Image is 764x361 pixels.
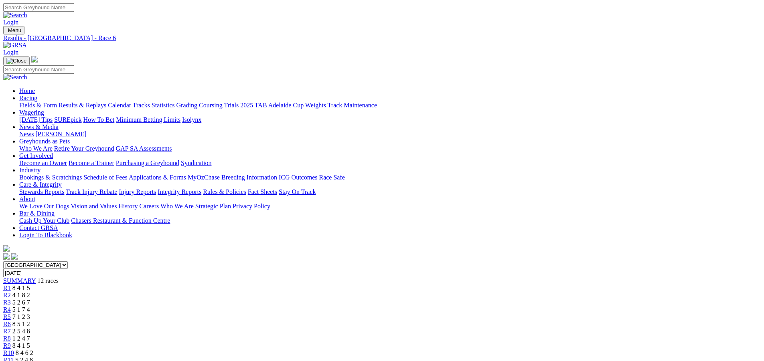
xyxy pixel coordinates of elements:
span: 8 4 1 5 [12,284,30,291]
a: Bar & Dining [19,210,55,217]
div: Greyhounds as Pets [19,145,761,152]
div: Wagering [19,116,761,123]
input: Search [3,3,74,12]
a: Become an Owner [19,159,67,166]
a: Purchasing a Greyhound [116,159,179,166]
a: Breeding Information [221,174,277,181]
a: R5 [3,313,11,320]
a: Fields & Form [19,102,57,109]
a: Who We Are [160,203,194,210]
a: Strategic Plan [195,203,231,210]
a: We Love Our Dogs [19,203,69,210]
a: Cash Up Your Club [19,217,69,224]
a: GAP SA Assessments [116,145,172,152]
a: R6 [3,321,11,327]
a: News & Media [19,123,59,130]
a: Login [3,19,18,26]
a: Isolynx [182,116,201,123]
a: Racing [19,95,37,101]
span: R3 [3,299,11,306]
a: MyOzChase [188,174,220,181]
img: logo-grsa-white.png [31,56,38,63]
div: Get Involved [19,159,761,167]
a: Injury Reports [119,188,156,195]
a: R8 [3,335,11,342]
a: Minimum Betting Limits [116,116,180,123]
a: Care & Integrity [19,181,62,188]
a: Calendar [108,102,131,109]
a: R10 [3,349,14,356]
a: Greyhounds as Pets [19,138,70,145]
a: SUMMARY [3,277,36,284]
a: How To Bet [83,116,115,123]
a: Retire Your Greyhound [54,145,114,152]
a: About [19,196,35,202]
a: Industry [19,167,41,173]
a: Stay On Track [279,188,316,195]
a: Applications & Forms [129,174,186,181]
div: Industry [19,174,761,181]
a: Race Safe [319,174,345,181]
a: Rules & Policies [203,188,246,195]
span: R2 [3,292,11,298]
a: R7 [3,328,11,335]
a: Stewards Reports [19,188,64,195]
a: Vision and Values [71,203,117,210]
a: Login [3,49,18,56]
span: 5 1 7 4 [12,306,30,313]
a: Home [19,87,35,94]
a: SUREpick [54,116,81,123]
a: Contact GRSA [19,224,58,231]
img: GRSA [3,42,27,49]
a: Get Involved [19,152,53,159]
a: 2025 TAB Adelaide Cup [240,102,304,109]
a: Coursing [199,102,223,109]
a: Tracks [133,102,150,109]
div: Racing [19,102,761,109]
a: History [118,203,138,210]
a: Track Maintenance [328,102,377,109]
a: Results & Replays [59,102,106,109]
a: News [19,131,34,137]
img: Search [3,12,27,19]
img: facebook.svg [3,253,10,260]
a: Track Injury Rebate [66,188,117,195]
a: [PERSON_NAME] [35,131,86,137]
img: twitter.svg [11,253,18,260]
a: R1 [3,284,11,291]
a: Integrity Reports [158,188,201,195]
a: Who We Are [19,145,53,152]
div: About [19,203,761,210]
input: Select date [3,269,74,277]
span: Menu [8,27,21,33]
span: 2 5 4 8 [12,328,30,335]
img: Search [3,74,27,81]
a: Fact Sheets [248,188,277,195]
button: Toggle navigation [3,56,30,65]
a: Login To Blackbook [19,232,72,238]
a: Results - [GEOGRAPHIC_DATA] - Race 6 [3,34,761,42]
a: Privacy Policy [233,203,270,210]
a: Weights [305,102,326,109]
div: Care & Integrity [19,188,761,196]
a: R9 [3,342,11,349]
img: logo-grsa-white.png [3,245,10,252]
span: 7 1 2 3 [12,313,30,320]
a: ICG Outcomes [279,174,317,181]
a: Chasers Restaurant & Function Centre [71,217,170,224]
a: R4 [3,306,11,313]
span: 4 1 8 2 [12,292,30,298]
a: Schedule of Fees [83,174,127,181]
a: Careers [139,203,159,210]
span: 8 5 1 2 [12,321,30,327]
span: 12 races [37,277,59,284]
span: 8 4 6 2 [16,349,33,356]
a: Syndication [181,159,211,166]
